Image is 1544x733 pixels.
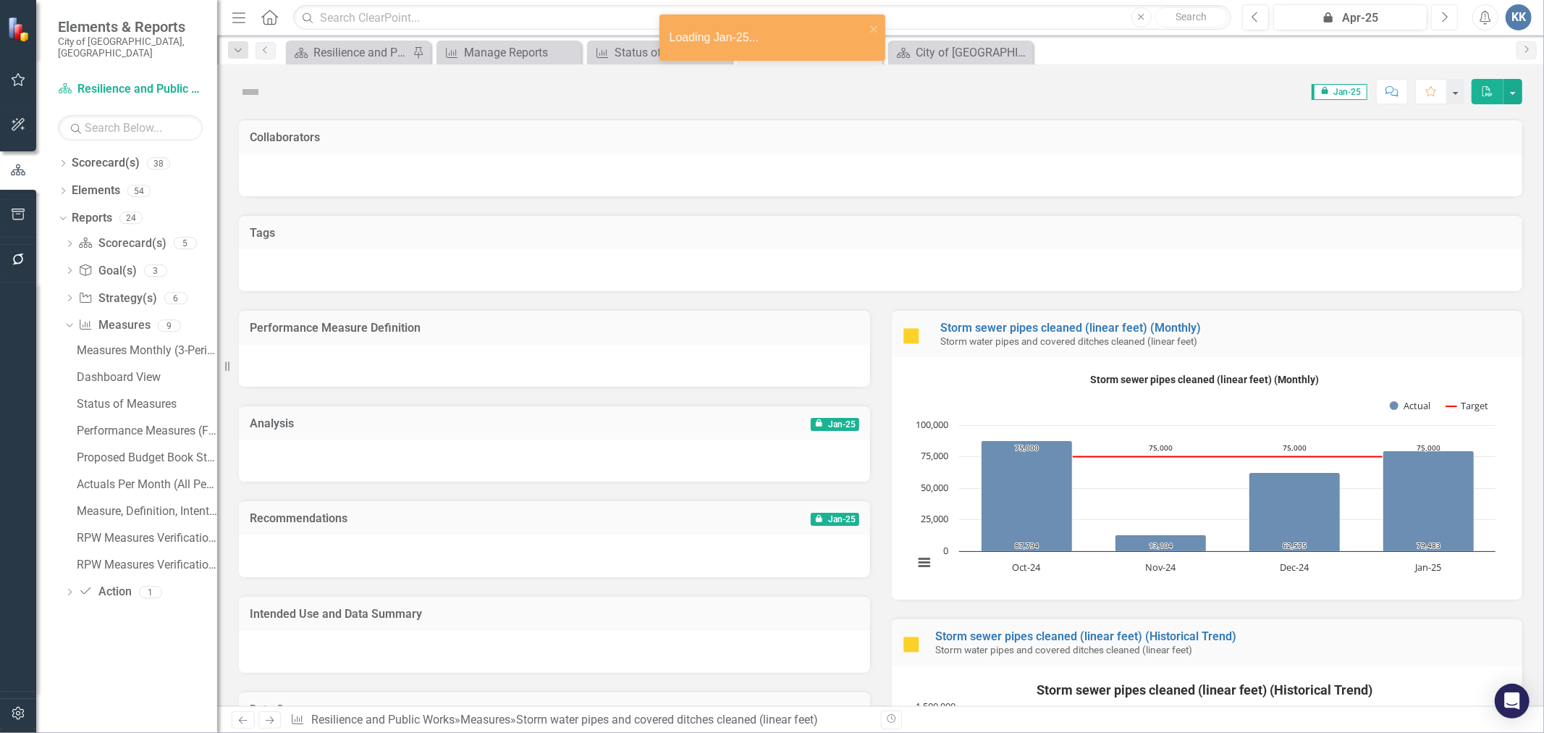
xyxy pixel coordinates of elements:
[892,43,1029,62] a: City of [GEOGRAPHIC_DATA]
[516,713,818,726] div: Storm water pipes and covered ditches cleaned (linear feet)
[903,636,920,653] img: Caution
[73,553,217,577] a: RPW Measures Verification Report
[935,629,1236,643] a: Storm sewer pipes cleaned (linear feet) (Historical Trend)
[615,43,728,62] div: Status of Measures
[1417,443,1440,453] text: 75,000
[250,417,542,430] h3: Analysis
[1414,561,1441,574] text: Jan-25
[239,80,262,104] img: Not Defined
[77,424,217,437] div: Performance Measures (Fiscal Year Comparison)
[58,18,203,35] span: Elements & Reports
[1495,684,1530,719] div: Open Intercom Messenger
[77,398,217,411] div: Status of Measures
[1249,473,1340,552] path: Dec-24, 62,575. Actual.
[72,210,112,227] a: Reports
[1283,540,1307,550] text: 62,575
[921,481,948,494] text: 50,000
[591,43,728,62] a: Status of Measures
[73,527,217,550] a: RPW Measures Verification Report
[73,500,217,523] a: Measure, Definition, Intention, Source
[906,368,1503,585] svg: Interactive chart
[914,552,935,572] button: View chart menu, Storm sewer pipes cleaned (linear feet) (Monthly)
[72,155,140,172] a: Scorecard(s)
[1149,540,1173,550] text: 13,104
[139,586,162,598] div: 1
[58,115,203,141] input: Search Below...
[981,441,1474,552] g: Actual, series 1 of 2. Bar series with 4 bars.
[77,505,217,518] div: Measure, Definition, Intention, Source
[77,478,217,491] div: Actuals Per Month (All Periods YTD)
[811,513,859,526] span: Jan-25
[440,43,578,62] a: Manage Reports
[78,235,166,252] a: Scorecard(s)
[1390,400,1430,412] button: Show Actual
[1283,443,1307,453] text: 75,000
[869,20,879,37] button: close
[7,16,33,41] img: ClearPoint Strategy
[77,371,217,384] div: Dashboard View
[1273,4,1427,30] button: Apr-25
[164,292,187,304] div: 6
[921,449,948,462] text: 75,000
[127,185,151,197] div: 54
[73,393,217,416] a: Status of Measures
[290,712,869,729] div: » »
[77,532,217,545] div: RPW Measures Verification Report
[250,322,859,335] h3: Performance Measure Definition
[916,43,1029,62] div: City of [GEOGRAPHIC_DATA]
[1383,451,1474,552] path: Jan-25, 79,483. Actual.
[72,183,120,199] a: Elements
[1144,561,1176,574] text: Nov-24
[903,327,920,345] img: Caution
[78,290,156,307] a: Strategy(s)
[670,30,865,46] div: Loading Jan-25...
[78,317,150,334] a: Measures
[147,157,170,169] div: 38
[906,368,1509,585] div: Storm sewer pipes cleaned (linear feet) (Monthly). Highcharts interactive chart.
[940,321,1201,335] a: Storm sewer pipes cleaned (linear feet) (Monthly)
[921,512,948,525] text: 25,000
[73,446,217,469] a: Proposed Budget Book Strategic Planning
[73,366,217,389] a: Dashboard View
[916,418,948,431] text: 100,000
[940,335,1197,347] small: Storm water pipes and covered ditches cleaned (linear feet)
[916,700,955,713] text: 1,500,000
[1090,374,1319,385] text: Storm sewer pipes cleaned (linear feet) (Monthly)
[1278,9,1422,27] div: Apr-25
[73,473,217,496] a: Actuals Per Month (All Periods YTD)
[119,212,143,225] div: 24
[77,558,217,571] div: RPW Measures Verification Report
[981,441,1072,552] path: Oct-24, 87,794. Actual.
[73,419,217,443] a: Performance Measures (Fiscal Year Comparison)
[250,512,659,525] h3: Recommendations
[311,713,455,726] a: Resilience and Public Works
[1012,561,1041,574] text: Oct-24
[174,238,197,250] div: 5
[1155,7,1228,28] button: Search
[943,544,948,557] text: 0
[1149,443,1173,453] text: 75,000
[1312,84,1367,100] span: Jan-25
[250,131,1511,144] h3: Collaborators
[1015,540,1039,550] text: 87,794
[77,451,217,464] div: Proposed Budget Book Strategic Planning
[293,5,1231,30] input: Search ClearPoint...
[78,263,136,280] a: Goal(s)
[58,81,203,98] a: Resilience and Public Works
[1280,561,1309,574] text: Dec-24
[1506,4,1532,30] div: KK
[1115,535,1206,552] path: Nov-24, 13,104. Actual.
[1446,400,1489,412] button: Show Target
[144,264,167,277] div: 3
[73,339,217,362] a: Measures Monthly (3-Periods) Report
[1176,11,1207,22] span: Search
[1015,443,1039,453] text: 75,000
[78,584,131,600] a: Action
[290,43,409,62] a: Resilience and Public Works
[1417,540,1440,550] text: 79,483
[935,644,1192,655] small: Storm water pipes and covered ditches cleaned (linear feet)
[1037,682,1372,698] text: Storm sewer pipes cleaned (linear feet) (Historical Trend)
[58,35,203,59] small: City of [GEOGRAPHIC_DATA], [GEOGRAPHIC_DATA]
[1404,399,1430,412] text: Actual
[250,227,1511,240] h3: Tags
